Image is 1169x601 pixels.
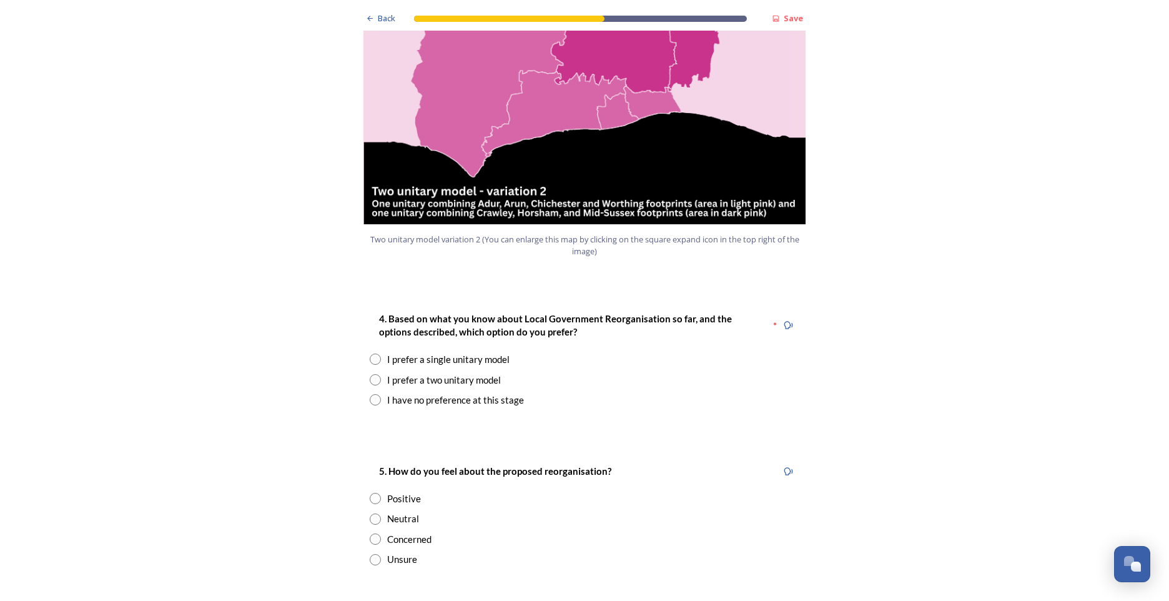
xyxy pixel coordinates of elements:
div: I prefer a two unitary model [387,373,501,387]
div: I have no preference at this stage [387,393,524,407]
div: Neutral [387,512,419,526]
div: Positive [387,492,421,506]
span: Two unitary model variation 2 (You can enlarge this map by clicking on the square expand icon in ... [369,234,800,257]
span: Back [378,12,395,24]
strong: 4. Based on what you know about Local Government Reorganisation so far, and the options described... [379,313,734,337]
strong: 5. How do you feel about the proposed reorganisation? [379,465,611,477]
div: I prefer a single unitary model [387,352,510,367]
div: Concerned [387,532,432,547]
div: Unsure [387,552,417,567]
strong: Save [784,12,803,24]
button: Open Chat [1114,546,1150,582]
